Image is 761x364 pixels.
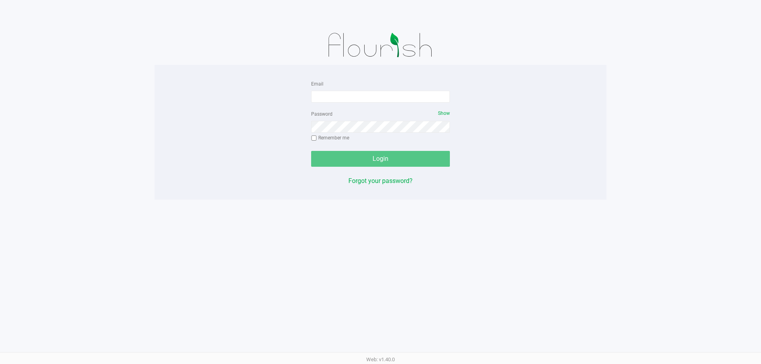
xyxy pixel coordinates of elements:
label: Remember me [311,134,349,141]
label: Email [311,80,323,88]
button: Forgot your password? [348,176,413,186]
input: Remember me [311,135,317,141]
span: Show [438,111,450,116]
span: Web: v1.40.0 [366,356,395,362]
label: Password [311,111,333,118]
